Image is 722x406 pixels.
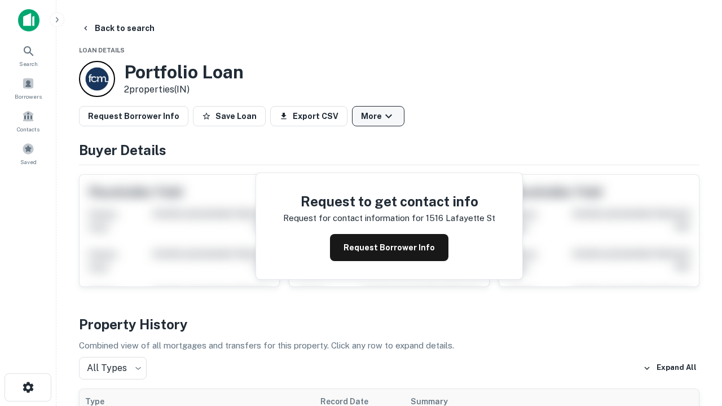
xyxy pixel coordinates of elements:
span: Borrowers [15,92,42,101]
button: More [352,106,404,126]
a: Search [3,40,53,70]
button: Request Borrower Info [79,106,188,126]
a: Saved [3,138,53,169]
button: Request Borrower Info [330,234,448,261]
img: capitalize-icon.png [18,9,39,32]
a: Contacts [3,105,53,136]
h4: Buyer Details [79,140,699,160]
span: Search [19,59,38,68]
span: Saved [20,157,37,166]
h3: Portfolio Loan [124,61,244,83]
button: Back to search [77,18,159,38]
div: All Types [79,357,147,379]
button: Export CSV [270,106,347,126]
button: Expand All [640,360,699,377]
p: Combined view of all mortgages and transfers for this property. Click any row to expand details. [79,339,699,352]
span: Contacts [17,125,39,134]
h4: Property History [79,314,699,334]
p: Request for contact information for [283,211,424,225]
button: Save Loan [193,106,266,126]
p: 1516 lafayette st [426,211,495,225]
p: 2 properties (IN) [124,83,244,96]
iframe: Chat Widget [666,316,722,370]
span: Loan Details [79,47,125,54]
h4: Request to get contact info [283,191,495,211]
a: Borrowers [3,73,53,103]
